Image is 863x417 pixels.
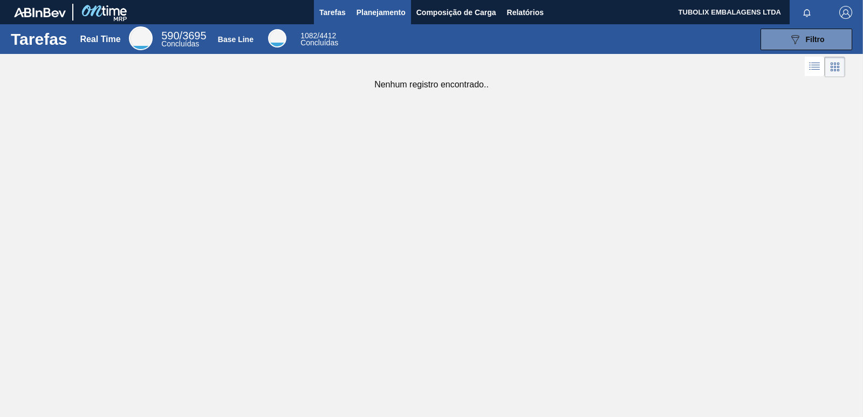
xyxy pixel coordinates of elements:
h1: Tarefas [11,33,67,45]
img: Logout [839,6,852,19]
div: Real Time [129,26,153,50]
span: Filtro [806,35,825,44]
button: Notificações [790,5,824,20]
span: Concluídas [161,39,199,48]
span: Tarefas [319,6,346,19]
div: Visão em Lista [805,57,825,77]
span: / 4412 [300,31,336,40]
div: Real Time [161,31,206,47]
span: Composição de Carga [416,6,496,19]
div: Base Line [218,35,254,44]
span: / 3695 [161,30,206,42]
div: Base Line [268,29,286,47]
span: 590 [161,30,179,42]
div: Real Time [80,35,120,44]
img: TNhmsLtSVTkK8tSr43FrP2fwEKptu5GPRR3wAAAABJRU5ErkJggg== [14,8,66,17]
div: Base Line [300,32,338,46]
span: Concluídas [300,38,338,47]
button: Filtro [761,29,852,50]
span: Relatórios [507,6,544,19]
span: Planejamento [357,6,406,19]
div: Visão em Cards [825,57,845,77]
span: 1082 [300,31,317,40]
